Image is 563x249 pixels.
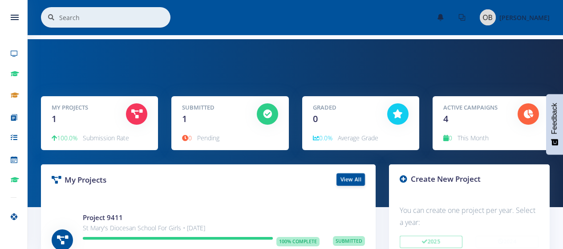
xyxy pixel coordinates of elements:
h5: My Projects [52,103,113,112]
h3: Create New Project [400,173,539,185]
img: Image placeholder [480,9,496,25]
span: 1 [52,113,57,125]
span: 0 [443,134,452,142]
span: 0.0% [313,134,332,142]
span: Pending [197,134,219,142]
span: 100% Complete [276,237,320,247]
h5: Active Campaigns [443,103,504,112]
span: Submitted [333,236,365,246]
span: Average Grade [338,134,378,142]
span: 1 [182,113,187,125]
h5: Graded [313,103,374,112]
p: St Mary's Diocesan School For Girls • [DATE] [83,223,320,233]
h3: My Projects [52,174,202,186]
a: View All [336,173,365,186]
span: 0 [182,134,192,142]
span: Feedback [551,103,559,134]
p: You can create one project per year. Select a year: [400,204,539,229]
span: 100.0% [52,134,77,142]
a: Image placeholder [PERSON_NAME] [473,8,550,27]
span: 0 [313,113,318,125]
a: Project 9411 [83,213,123,222]
h5: Submitted [182,103,243,112]
span: Submission Rate [83,134,129,142]
input: Search [59,7,170,28]
button: 2025 [400,236,462,248]
span: [PERSON_NAME] [499,13,550,22]
button: 2024 [476,236,539,248]
span: This Month [458,134,489,142]
button: Feedback - Show survey [546,94,563,155]
span: 4 [443,113,448,125]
